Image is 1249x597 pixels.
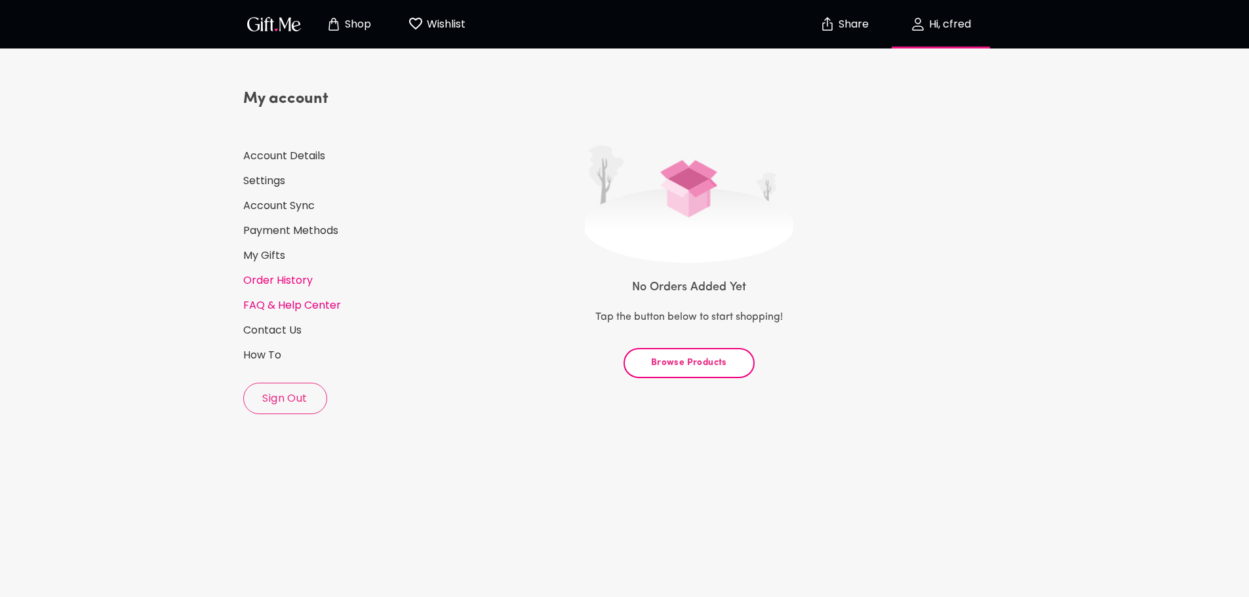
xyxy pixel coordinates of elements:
a: Contact Us [243,323,426,337]
h6: No Orders Added Yet [595,280,783,296]
button: GiftMe Logo [243,16,305,32]
a: Account Details [243,149,426,163]
button: Store page [313,3,385,45]
a: Payment Methods [243,223,426,238]
p: Hi, cfred [926,19,971,30]
h4: My account [243,88,426,109]
button: Wishlist page [401,3,473,45]
a: My Gifts [243,248,426,263]
a: FAQ & Help Center [243,298,426,313]
a: Order History [243,273,426,288]
a: Account Sync [243,199,426,213]
span: Sign Out [244,391,327,406]
p: Wishlist [424,16,466,33]
a: How To [243,348,426,362]
p: Tap the button below to start shopping! [595,309,783,326]
p: Shop [342,19,371,30]
img: GiftMe Logo [245,14,304,33]
a: Settings [243,174,426,188]
p: Share [835,19,869,30]
button: Sign Out [243,383,327,414]
button: Share [822,1,867,47]
img: secure [820,16,835,32]
button: Browse Products [624,348,755,378]
span: Browse Products [635,356,743,370]
div: Order History [585,145,793,263]
button: Hi, cfred [875,3,1006,45]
